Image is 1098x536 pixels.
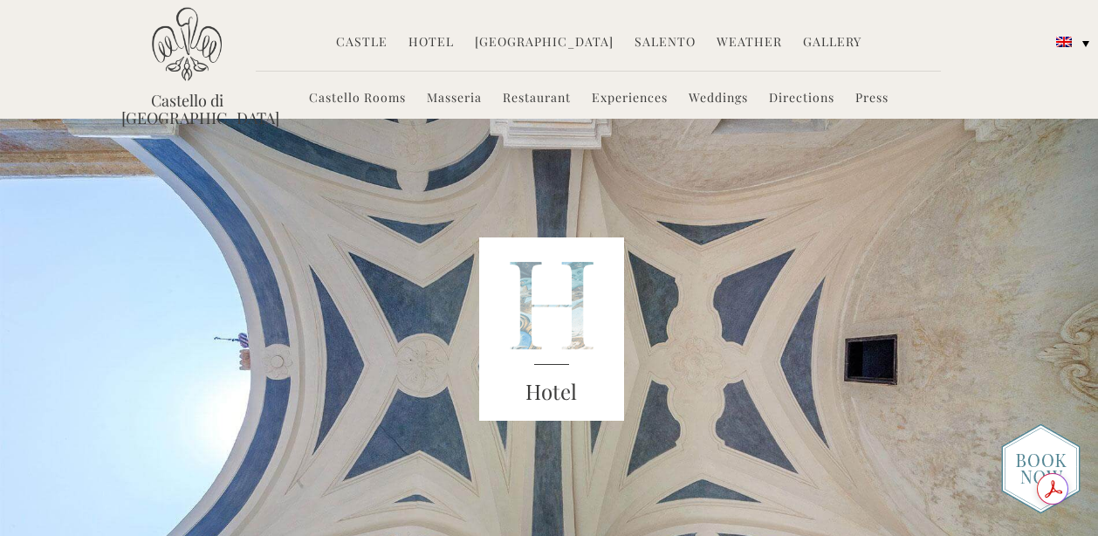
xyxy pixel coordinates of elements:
[336,33,388,53] a: Castle
[121,92,252,127] a: Castello di [GEOGRAPHIC_DATA]
[635,33,696,53] a: Salento
[479,237,624,421] img: castello_header_block.png
[503,89,571,109] a: Restaurant
[1056,37,1072,47] img: English
[1001,423,1081,514] img: new-booknow.png
[427,89,482,109] a: Masseria
[855,89,889,109] a: Press
[152,7,222,81] img: Castello di Ugento
[769,89,834,109] a: Directions
[475,33,614,53] a: [GEOGRAPHIC_DATA]
[309,89,406,109] a: Castello Rooms
[592,89,668,109] a: Experiences
[717,33,782,53] a: Weather
[689,89,748,109] a: Weddings
[479,376,624,408] h3: Hotel
[408,33,454,53] a: Hotel
[803,33,861,53] a: Gallery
